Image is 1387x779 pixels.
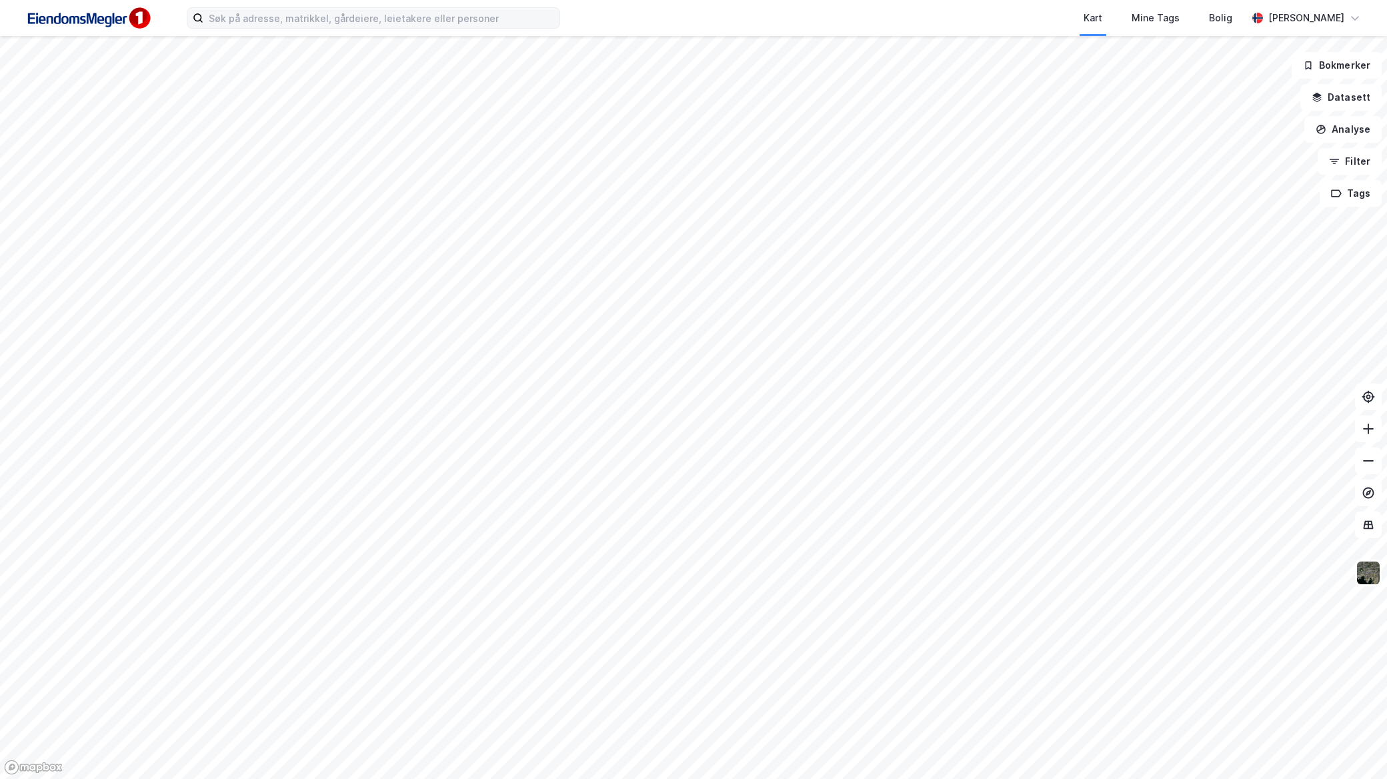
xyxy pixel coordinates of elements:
[203,8,559,28] input: Søk på adresse, matrikkel, gårdeiere, leietakere eller personer
[1320,715,1387,779] div: Kontrollprogram for chat
[1268,10,1344,26] div: [PERSON_NAME]
[1320,715,1387,779] iframe: Chat Widget
[1209,10,1232,26] div: Bolig
[21,3,155,33] img: F4PB6Px+NJ5v8B7XTbfpPpyloAAAAASUVORK5CYII=
[1132,10,1180,26] div: Mine Tags
[1084,10,1102,26] div: Kart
